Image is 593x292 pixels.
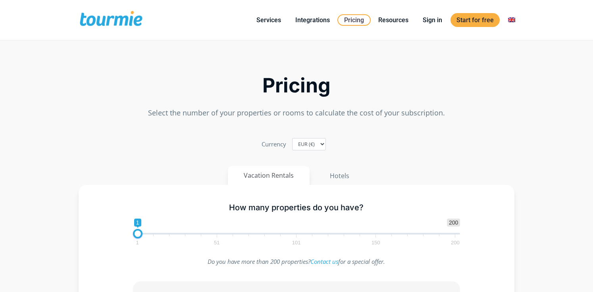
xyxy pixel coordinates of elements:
[310,257,338,265] a: Contact us
[79,76,514,95] h2: Pricing
[450,241,461,244] span: 200
[337,14,371,26] a: Pricing
[289,15,336,25] a: Integrations
[370,241,381,244] span: 150
[213,241,221,244] span: 51
[291,241,302,244] span: 101
[228,166,310,185] button: Vacation Rentals
[134,219,141,227] span: 1
[314,166,366,185] button: Hotels
[372,15,414,25] a: Resources
[133,256,460,267] p: Do you have more than 200 properties? for a special offer.
[451,13,500,27] a: Start for free
[79,108,514,118] p: Select the number of your properties or rooms to calculate the cost of your subscription.
[133,203,460,213] h5: How many properties do you have?
[417,15,448,25] a: Sign in
[262,139,286,150] label: Currency
[135,241,140,244] span: 1
[250,15,287,25] a: Services
[447,219,460,227] span: 200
